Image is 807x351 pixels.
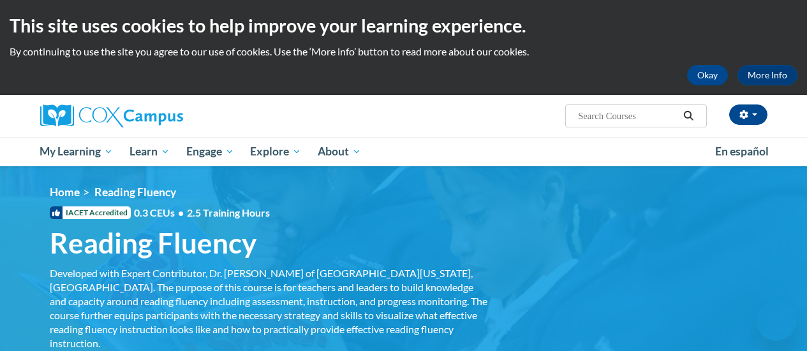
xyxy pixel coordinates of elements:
[178,137,242,166] a: Engage
[40,104,270,127] a: Cox Campus
[50,206,131,219] span: IACET Accredited
[94,185,176,199] span: Reading Fluency
[679,108,698,124] button: Search
[31,137,777,166] div: Main menu
[577,108,679,124] input: Search Courses
[186,144,234,159] span: Engage
[707,138,777,165] a: En español
[729,104,767,125] button: Account Settings
[40,104,183,127] img: Cox Campus
[50,226,256,260] span: Reading Fluency
[756,300,797,341] iframe: Button to launch messaging window
[178,206,184,218] span: •
[242,137,309,166] a: Explore
[134,206,270,220] span: 0.3 CEUs
[318,144,361,159] span: About
[40,144,113,159] span: My Learning
[250,144,301,159] span: Explore
[687,65,728,85] button: Okay
[715,145,769,158] span: En español
[50,266,490,350] div: Developed with Expert Contributor, Dr. [PERSON_NAME] of [GEOGRAPHIC_DATA][US_STATE], [GEOGRAPHIC_...
[309,137,369,166] a: About
[187,206,270,218] span: 2.5 Training Hours
[10,45,797,59] p: By continuing to use the site you agree to our use of cookies. Use the ‘More info’ button to read...
[10,13,797,38] h2: This site uses cookies to help improve your learning experience.
[121,137,178,166] a: Learn
[737,65,797,85] a: More Info
[32,137,122,166] a: My Learning
[50,185,80,199] a: Home
[130,144,170,159] span: Learn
